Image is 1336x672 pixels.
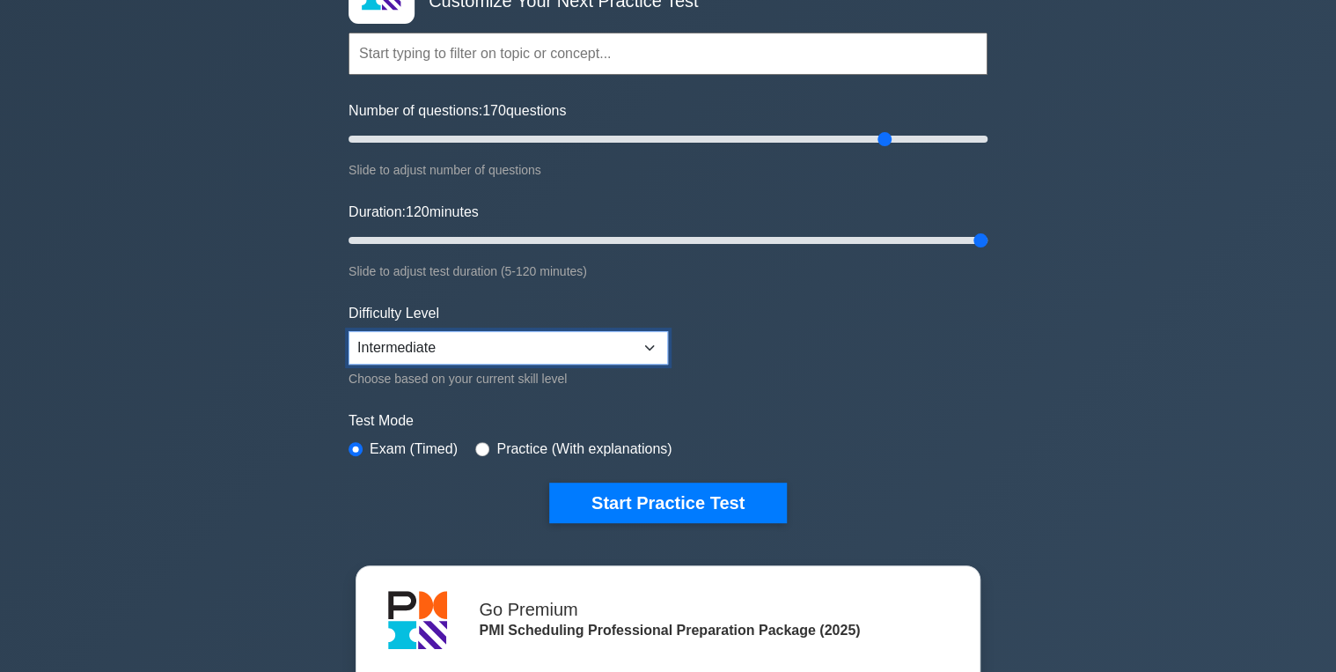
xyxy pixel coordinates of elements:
button: Start Practice Test [549,483,787,523]
div: Slide to adjust test duration (5-120 minutes) [349,261,987,282]
label: Exam (Timed) [370,439,458,460]
span: 170 [482,103,506,118]
div: Choose based on your current skill level [349,368,668,389]
label: Test Mode [349,410,987,432]
label: Difficulty Level [349,303,439,324]
input: Start typing to filter on topic or concept... [349,33,987,75]
label: Number of questions: questions [349,100,566,122]
label: Practice (With explanations) [496,439,672,460]
div: Slide to adjust number of questions [349,159,987,181]
label: Duration: minutes [349,202,479,223]
span: 120 [406,204,429,219]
